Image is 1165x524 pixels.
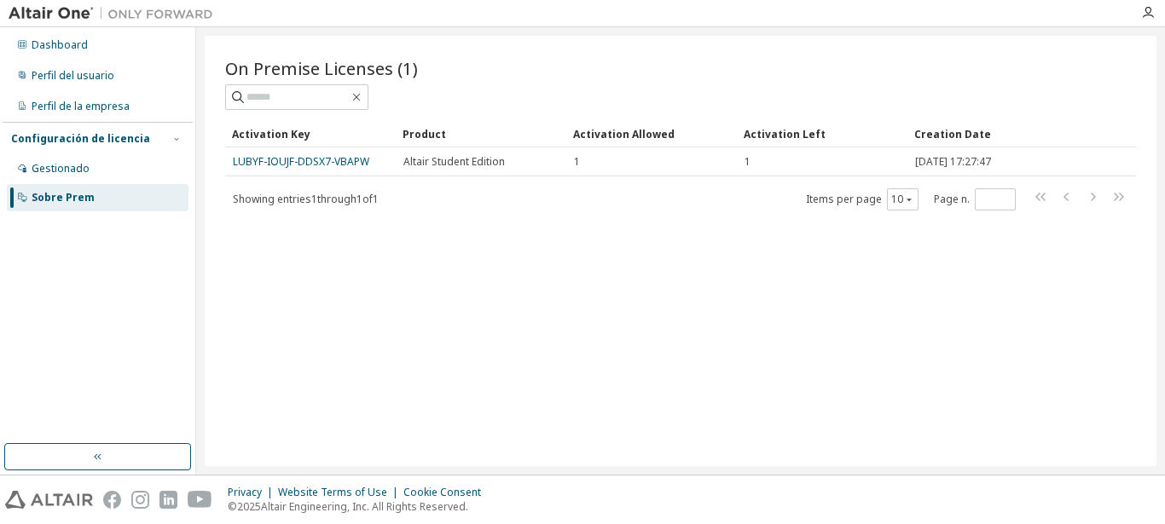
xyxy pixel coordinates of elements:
div: Activation Left [744,120,901,147]
div: Website Terms of Use [278,486,403,499]
div: Dashboard [32,38,88,52]
span: Altair Student Edition [403,155,505,169]
div: Privacy [228,486,278,499]
div: Product [403,120,559,147]
button: 10 [891,193,914,206]
div: Configuración de licencia [11,132,150,146]
span: Items per page [806,188,919,210]
span: Showing entries 1 through 1 of 1 [233,192,379,206]
span: 1 [745,155,751,169]
a: LUBYF-IOUJF-DDSX7-VBAPW [233,154,369,169]
div: Creation Date [914,120,1061,147]
img: linkedin.svg [159,491,177,509]
div: Sobre Prem [32,191,95,204]
div: Gestionado [32,162,90,176]
span: [DATE] 17:27:47 [915,155,991,169]
div: Cookie Consent [403,486,491,499]
span: 1 [574,155,580,169]
div: Activation Key [232,120,389,147]
div: Perfil de la empresa [32,100,130,113]
img: altair_logo.svg [5,491,93,509]
img: Altair One [9,5,222,22]
img: youtube.svg [188,491,212,509]
span: On Premise Licenses (1) [225,56,418,80]
span: Page n. [934,188,1016,210]
img: facebook.svg [103,491,121,509]
div: Activation Allowed [573,120,730,147]
div: Perfil del usuario [32,69,114,83]
p: © 2025 Altair Engineering, Inc. All Rights Reserved. [228,499,491,514]
img: instagram.svg [131,491,149,509]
